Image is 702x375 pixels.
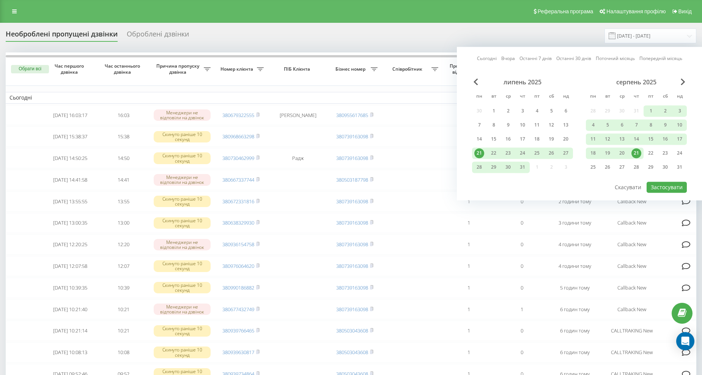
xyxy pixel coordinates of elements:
[11,65,49,73] button: Обрати всі
[631,91,642,103] abbr: четвер
[6,30,118,42] div: Необроблені пропущені дзвінки
[97,213,150,233] td: 13:00
[385,66,431,72] span: Співробітник
[154,196,211,207] div: Скинуто раніше 10 секунд
[154,174,211,185] div: Менеджери не відповіли на дзвінок
[532,148,542,158] div: 25
[658,133,672,145] div: сб 16 серп 2025 р.
[660,91,671,103] abbr: субота
[617,148,627,158] div: 20
[495,213,548,233] td: 0
[588,134,598,144] div: 11
[586,133,600,145] div: пн 11 серп 2025 р.
[601,256,662,276] td: Callback New
[336,284,368,291] a: 380739163098
[660,162,670,172] div: 30
[675,106,685,116] div: 3
[617,120,627,130] div: 6
[515,105,530,117] div: чт 3 лип 2025 р.
[502,91,514,103] abbr: середа
[336,241,368,248] a: 380739163098
[222,241,254,248] a: 380936154758
[97,170,150,190] td: 14:41
[218,66,257,72] span: Номер клієнта
[44,127,97,147] td: [DATE] 15:38:37
[336,327,368,334] a: 380503043608
[548,256,601,276] td: 4 години тому
[548,213,601,233] td: 3 години тому
[559,119,573,131] div: нд 13 лип 2025 р.
[44,256,97,276] td: [DATE] 12:07:58
[646,106,656,116] div: 1
[645,91,656,103] abbr: п’ятниця
[530,119,544,131] div: пт 11 лип 2025 р.
[611,182,645,193] button: Скасувати
[629,161,644,173] div: чт 28 серп 2025 р.
[644,119,658,131] div: пт 8 серп 2025 р.
[474,91,485,103] abbr: понеділок
[222,284,254,291] a: 380990186882
[474,162,484,172] div: 28
[474,148,484,158] div: 21
[44,148,97,168] td: [DATE] 14:50:25
[629,133,644,145] div: чт 14 серп 2025 р.
[544,119,559,131] div: сб 12 лип 2025 р.
[519,55,552,62] a: Останні 7 днів
[596,55,635,62] a: Поточний місяць
[486,161,501,173] div: вт 29 лип 2025 р.
[154,217,211,229] div: Скинуто раніше 10 секунд
[442,170,495,190] td: 1
[631,148,641,158] div: 21
[495,299,548,320] td: 1
[601,278,662,298] td: Callback New
[154,152,211,164] div: Скинуто раніше 10 секунд
[675,120,685,130] div: 10
[222,263,254,269] a: 380976064620
[646,148,656,158] div: 22
[442,299,495,320] td: 1
[97,321,150,341] td: 10:21
[154,131,211,142] div: Скинуто раніше 10 секунд
[615,147,629,159] div: ср 20 серп 2025 р.
[588,148,598,158] div: 18
[548,191,601,212] td: 2 години тому
[603,148,612,158] div: 19
[446,63,485,75] span: Пропущених від клієнта
[495,321,548,341] td: 0
[97,148,150,168] td: 14:50
[646,134,656,144] div: 15
[531,91,543,103] abbr: п’ятниця
[559,133,573,145] div: нд 20 лип 2025 р.
[532,120,542,130] div: 11
[489,148,499,158] div: 22
[44,278,97,298] td: [DATE] 10:39:35
[586,78,687,86] div: серпень 2025
[486,119,501,131] div: вт 8 лип 2025 р.
[222,306,254,313] a: 380677432749
[486,105,501,117] div: вт 1 лип 2025 р.
[681,78,685,85] span: Next Month
[606,8,666,14] span: Налаштування профілю
[474,120,484,130] div: 7
[501,161,515,173] div: ср 30 лип 2025 р.
[587,91,599,103] abbr: понеділок
[495,191,548,212] td: 0
[503,106,513,116] div: 2
[97,342,150,362] td: 10:08
[154,109,211,121] div: Менеджери не відповіли на дзвінок
[336,155,368,161] a: 380739163098
[560,91,571,103] abbr: неділя
[601,213,662,233] td: Callback New
[586,119,600,131] div: пн 4 серп 2025 р.
[646,162,656,172] div: 29
[603,134,612,144] div: 12
[222,349,254,356] a: 380939630817
[674,91,685,103] abbr: неділя
[603,162,612,172] div: 26
[518,148,527,158] div: 24
[103,63,144,75] span: Час останнього дзвінка
[602,91,613,103] abbr: вівторок
[472,133,486,145] div: пн 14 лип 2025 р.
[97,191,150,212] td: 13:55
[336,176,368,183] a: 380503187798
